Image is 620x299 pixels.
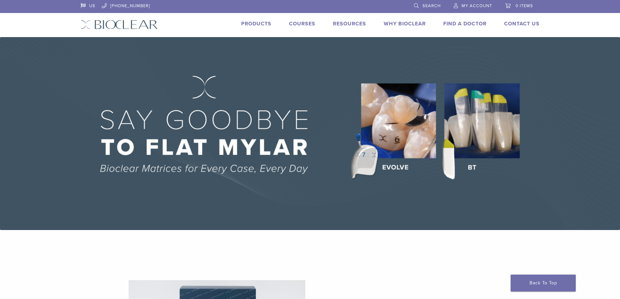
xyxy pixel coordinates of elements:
[516,3,533,8] span: 0 items
[81,20,158,29] img: Bioclear
[333,20,366,27] a: Resources
[289,20,315,27] a: Courses
[422,3,441,8] span: Search
[384,20,426,27] a: Why Bioclear
[462,3,492,8] span: My Account
[443,20,487,27] a: Find A Doctor
[511,275,576,292] a: Back To Top
[504,20,540,27] a: Contact Us
[241,20,271,27] a: Products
